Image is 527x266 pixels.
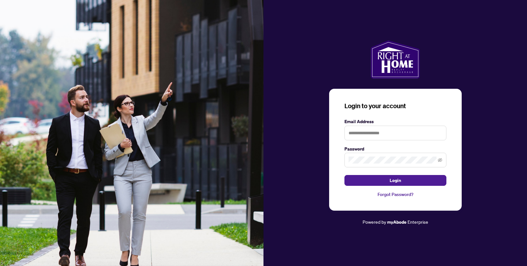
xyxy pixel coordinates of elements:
span: eye-invisible [438,158,442,162]
span: Powered by [363,219,386,225]
label: Password [344,145,446,152]
a: myAbode [387,219,407,226]
img: ma-logo [371,40,420,79]
h3: Login to your account [344,101,446,110]
span: Login [390,175,401,185]
span: Enterprise [408,219,428,225]
button: Login [344,175,446,186]
a: Forgot Password? [344,191,446,198]
label: Email Address [344,118,446,125]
